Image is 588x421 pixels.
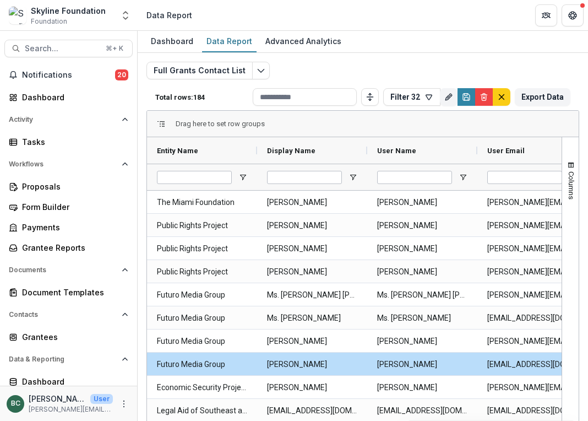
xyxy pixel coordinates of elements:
[487,214,578,237] span: [PERSON_NAME][EMAIL_ADDRESS][DOMAIN_NAME]
[487,191,578,214] span: [PERSON_NAME][EMAIL_ADDRESS][DOMAIN_NAME]
[4,373,133,391] a: Dashboard
[146,33,198,49] div: Dashboard
[4,66,133,84] button: Notifications20
[90,394,113,404] p: User
[440,88,458,106] button: Rename
[202,33,257,49] div: Data Report
[157,307,247,330] span: Futuro Media Group
[118,4,133,26] button: Open entity switcher
[22,222,124,233] div: Payments
[9,355,117,363] span: Data & Reporting
[562,4,584,26] button: Get Help
[515,88,570,106] button: Export Data
[4,177,133,196] a: Proposals
[22,242,124,253] div: Grantee Reports
[29,393,86,404] p: [PERSON_NAME]
[157,238,247,260] span: Public Rights Project
[104,42,126,55] div: ⌘ + K
[31,17,67,26] span: Foundation
[22,136,124,148] div: Tasks
[377,330,467,353] span: [PERSON_NAME]
[267,307,357,330] span: Ms. [PERSON_NAME]
[487,171,562,184] input: User Email Filter Input
[475,88,493,106] button: Delete
[267,284,357,306] span: Ms. [PERSON_NAME] [PERSON_NAME]
[157,353,247,376] span: Futuro Media Group
[117,397,130,411] button: More
[25,44,99,53] span: Search...
[267,171,342,184] input: Display Name Filter Input
[29,404,113,414] p: [PERSON_NAME][EMAIL_ADDRESS][DOMAIN_NAME]
[487,147,525,155] span: User Email
[22,71,115,80] span: Notifications
[267,261,357,283] span: [PERSON_NAME]
[361,88,379,106] button: Toggle auto height
[267,353,357,376] span: [PERSON_NAME]
[9,7,26,24] img: Skyline Foundation
[176,120,265,128] span: Drag here to set row groups
[487,330,578,353] span: [PERSON_NAME][EMAIL_ADDRESS][DOMAIN_NAME]
[31,5,106,17] div: Skyline Foundation
[567,171,575,199] span: Columns
[157,214,247,237] span: Public Rights Project
[4,111,133,128] button: Open Activity
[155,93,248,101] p: Total rows: 184
[267,376,357,399] span: [PERSON_NAME]
[22,287,124,298] div: Document Templates
[4,88,133,106] a: Dashboard
[4,239,133,257] a: Grantee Reports
[458,88,475,106] button: Save
[267,191,357,214] span: [PERSON_NAME]
[267,330,357,353] span: [PERSON_NAME]
[4,218,133,236] a: Payments
[535,4,557,26] button: Partners
[157,171,232,184] input: Entity Name Filter Input
[383,88,440,106] button: Filter 32
[487,261,578,283] span: [PERSON_NAME][EMAIL_ADDRESS][DOMAIN_NAME]
[377,214,467,237] span: [PERSON_NAME]
[267,214,357,237] span: [PERSON_NAME]
[176,120,265,128] div: Row Groups
[377,307,467,330] span: Ms. [PERSON_NAME]
[157,376,247,399] span: Economic Security Project Inc
[261,31,346,52] a: Advanced Analytics
[22,91,124,103] div: Dashboard
[377,376,467,399] span: [PERSON_NAME]
[4,198,133,216] a: Form Builder
[157,284,247,306] span: Futuro Media Group
[157,261,247,283] span: Public Rights Project
[9,266,117,274] span: Documents
[459,173,467,182] button: Open Filter Menu
[349,173,357,182] button: Open Filter Menu
[4,155,133,173] button: Open Workflows
[4,350,133,368] button: Open Data & Reporting
[22,331,124,343] div: Grantees
[22,376,124,387] div: Dashboard
[487,353,578,376] span: [EMAIL_ADDRESS][DOMAIN_NAME]
[9,116,117,123] span: Activity
[487,307,578,330] span: [EMAIL_ADDRESS][DOMAIN_NAME]
[157,330,247,353] span: Futuro Media Group
[4,328,133,346] a: Grantees
[157,191,247,214] span: The Miami Foundation
[4,40,133,57] button: Search...
[142,7,197,23] nav: breadcrumb
[146,31,198,52] a: Dashboard
[238,173,247,182] button: Open Filter Menu
[377,284,467,306] span: Ms. [PERSON_NAME] [PERSON_NAME]
[115,69,128,80] span: 20
[261,33,346,49] div: Advanced Analytics
[4,261,133,279] button: Open Documents
[22,181,124,192] div: Proposals
[4,306,133,323] button: Open Contacts
[146,9,192,21] div: Data Report
[377,353,467,376] span: [PERSON_NAME]
[157,147,198,155] span: Entity Name
[4,283,133,301] a: Document Templates
[487,284,578,306] span: [PERSON_NAME][EMAIL_ADDRESS][DOMAIN_NAME]
[22,201,124,213] div: Form Builder
[267,147,315,155] span: Display Name
[202,31,257,52] a: Data Report
[487,376,578,399] span: [PERSON_NAME][EMAIL_ADDRESS][DOMAIN_NAME]
[4,133,133,151] a: Tasks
